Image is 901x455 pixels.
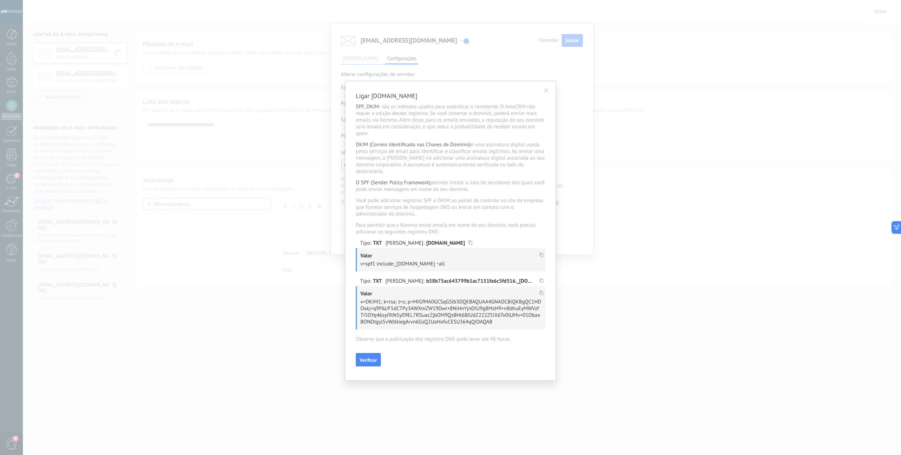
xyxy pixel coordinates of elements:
[373,278,382,284] span: TXT
[540,289,543,295] span: Copiar
[356,179,430,186] span: O SPF (Sender Policy Framework)
[360,252,542,259] p: Valor
[356,141,545,175] p: é uma assinatura digital usada pelos serviços de email para identificar e classificar emails legí...
[356,179,545,193] p: permite limitar a lista de servidores dos quais você pode enviar mensagens em nome do seu domínio.
[540,251,543,257] span: Copiar
[356,197,545,217] p: Você pode adicionar registros SPF e DKIM ao painel de controle no site da empresa que fornece ser...
[468,241,472,244] span: Copiar
[540,278,543,282] span: Copiar
[360,299,542,325] p: v=DKIM1; k=rsa; t=s; p=MIGfMA0GCSqGSIb3DQEBAQUAA4GNADCBiQKBgQC1HDOxkj+q9P6J/F5dCTPy3AWXmZW19Dwi+8...
[426,240,465,246] span: [DOMAIN_NAME]
[356,336,545,342] p: Observe que a publicação dos registros DNS pode levar até 48 horas.
[360,358,377,363] span: Verificar
[360,290,542,297] p: Valor
[356,222,545,235] p: Para permitir que a Kommo envie emails em nome do seu domínio, você precisa adicionar os seguinte...
[385,278,424,284] span: [PERSON_NAME]:
[373,240,382,246] span: TXT
[356,141,471,148] span: DKIM (Correio Identificado nas Chaves de Domínio)
[356,353,381,366] button: Verificar
[356,92,545,100] h2: Ligar [DOMAIN_NAME]
[360,261,542,267] p: v=spf1 include:_spf.amocrmmail.com ~all
[426,278,536,284] span: b58b75ac643799b1ac7151fa6c5fd516._[DOMAIN_NAME]
[385,240,424,246] span: [PERSON_NAME]:
[360,240,371,246] span: Tipo:
[356,103,379,110] span: SPF, DKIM
[360,278,371,284] span: Tipo:
[356,103,545,137] p: - são os métodos usados para autenticar o remetente. O AmoCRM não requer a adição desses registro...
